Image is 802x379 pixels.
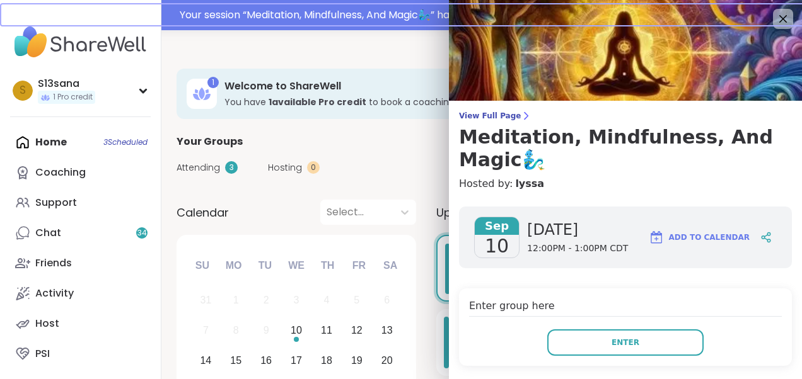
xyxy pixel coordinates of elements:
[269,96,366,108] b: 1 available Pro credit
[475,217,519,235] span: Sep
[223,348,250,375] div: Choose Monday, September 15th, 2025
[233,291,239,308] div: 1
[38,77,95,91] div: S13sana
[177,134,243,149] span: Your Groups
[260,352,272,369] div: 16
[223,317,250,344] div: Not available Monday, September 8th, 2025
[225,161,238,174] div: 3
[381,322,393,339] div: 13
[192,348,219,375] div: Choose Sunday, September 14th, 2025
[10,218,151,248] a: Chat34
[10,308,151,339] a: Host
[35,166,86,179] div: Coaching
[253,287,280,314] div: Not available Tuesday, September 2nd, 2025
[192,287,219,314] div: Not available Sunday, August 31st, 2025
[291,322,302,339] div: 10
[200,352,211,369] div: 14
[436,204,494,221] span: Upcoming
[10,20,151,64] img: ShareWell Nav Logo
[527,242,628,255] span: 12:00PM - 1:00PM CDT
[351,322,363,339] div: 12
[381,352,393,369] div: 20
[264,322,269,339] div: 9
[291,352,302,369] div: 17
[35,256,72,270] div: Friends
[10,248,151,278] a: Friends
[485,235,509,257] span: 10
[35,226,61,240] div: Chat
[669,232,750,243] span: Add to Calendar
[373,287,400,314] div: Not available Saturday, September 6th, 2025
[253,317,280,344] div: Not available Tuesday, September 9th, 2025
[224,96,658,108] h3: You have to book a coaching group.
[177,161,220,174] span: Attending
[343,287,370,314] div: Not available Friday, September 5th, 2025
[203,322,209,339] div: 7
[138,167,148,177] iframe: Spotlight
[35,286,74,300] div: Activity
[459,111,792,171] a: View Full PageMeditation, Mindfulness, And Magic🧞‍♂️
[10,339,151,369] a: PSI
[264,291,269,308] div: 2
[314,252,342,280] div: Th
[376,252,404,280] div: Sa
[283,317,310,344] div: Choose Wednesday, September 10th, 2025
[547,329,704,356] button: Enter
[343,348,370,375] div: Choose Friday, September 19th, 2025
[35,196,77,210] div: Support
[459,111,792,121] span: View Full Page
[649,230,664,245] img: ShareWell Logomark
[189,252,216,280] div: Su
[459,176,792,191] h4: Hosted by:
[200,291,211,308] div: 31
[268,161,302,174] span: Hosting
[384,291,390,308] div: 6
[283,287,310,314] div: Not available Wednesday, September 3rd, 2025
[219,252,247,280] div: Mo
[307,161,320,174] div: 0
[294,291,299,308] div: 3
[53,92,93,103] span: 1 Pro credit
[137,228,147,239] span: 34
[373,348,400,375] div: Choose Saturday, September 20th, 2025
[351,352,363,369] div: 19
[35,347,50,361] div: PSI
[343,317,370,344] div: Choose Friday, September 12th, 2025
[612,337,639,348] span: Enter
[10,188,151,218] a: Support
[177,204,229,221] span: Calendar
[207,77,219,88] div: 1
[223,287,250,314] div: Not available Monday, September 1st, 2025
[469,298,782,317] h4: Enter group here
[313,317,340,344] div: Choose Thursday, September 11th, 2025
[282,252,310,280] div: We
[224,79,658,93] h3: Welcome to ShareWell
[283,348,310,375] div: Choose Wednesday, September 17th, 2025
[459,126,792,171] h3: Meditation, Mindfulness, And Magic🧞‍♂️
[643,222,755,252] button: Add to Calendar
[10,278,151,308] a: Activity
[10,157,151,188] a: Coaching
[192,317,219,344] div: Not available Sunday, September 7th, 2025
[313,287,340,314] div: Not available Thursday, September 4th, 2025
[313,348,340,375] div: Choose Thursday, September 18th, 2025
[323,291,329,308] div: 4
[251,252,279,280] div: Tu
[321,322,332,339] div: 11
[20,82,26,99] span: S
[354,291,359,308] div: 5
[230,352,241,369] div: 15
[373,317,400,344] div: Choose Saturday, September 13th, 2025
[515,176,544,191] a: lyssa
[345,252,373,280] div: Fr
[233,322,239,339] div: 8
[35,317,59,331] div: Host
[253,348,280,375] div: Choose Tuesday, September 16th, 2025
[321,352,332,369] div: 18
[527,220,628,240] span: [DATE]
